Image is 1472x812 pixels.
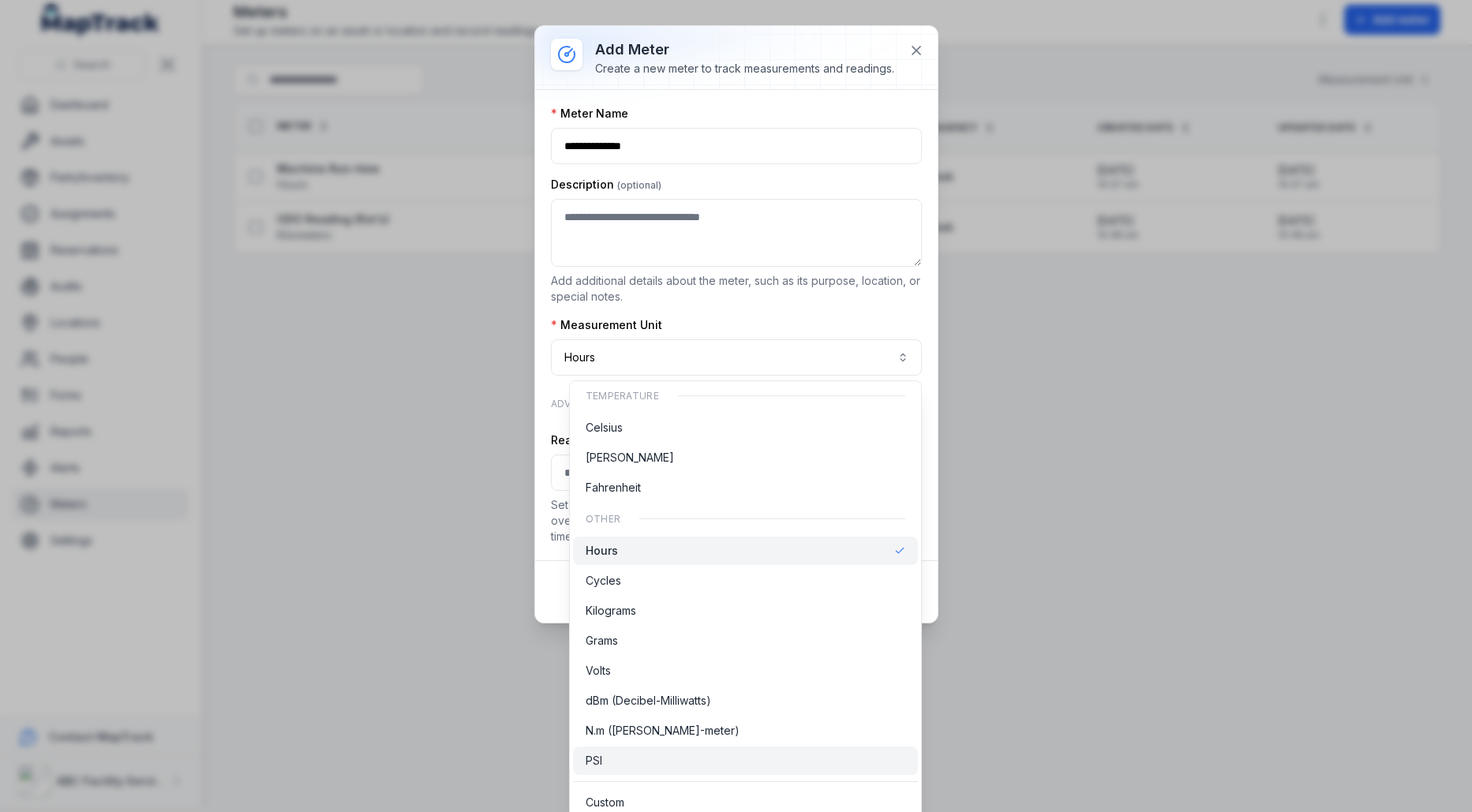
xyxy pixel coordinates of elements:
span: Celsius [586,420,623,436]
button: Hours [551,339,922,376]
span: Fahrenheit [586,480,641,496]
span: Cycles [586,573,621,589]
span: dBm (Decibel-Milliwatts) [586,693,711,709]
span: Volts [586,663,611,679]
span: PSI [586,753,602,769]
span: N.m ([PERSON_NAME]-meter) [586,723,740,739]
div: Temperature [573,380,918,412]
span: Grams [586,633,618,649]
div: Other [573,503,918,535]
span: Kilograms [586,603,636,619]
span: [PERSON_NAME] [586,450,674,466]
span: Hours [586,543,618,559]
span: Custom [586,795,624,810]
